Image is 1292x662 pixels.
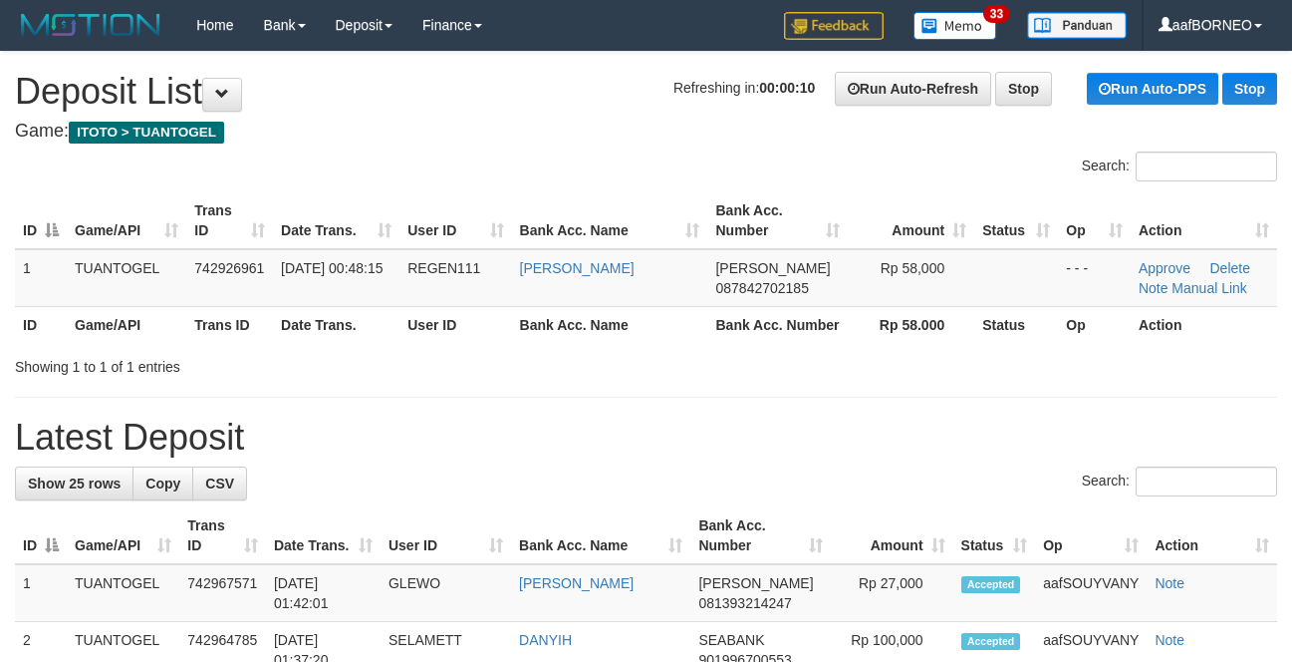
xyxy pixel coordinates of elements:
th: Action: activate to sort column ascending [1131,192,1277,249]
span: Copy [145,476,180,492]
th: Amount: activate to sort column ascending [848,192,974,249]
div: Showing 1 to 1 of 1 entries [15,349,523,377]
img: MOTION_logo.png [15,10,166,40]
a: [PERSON_NAME] [519,575,634,591]
a: Copy [132,467,193,500]
th: Op [1058,306,1131,343]
img: Button%20Memo.svg [913,12,997,40]
span: Accepted [961,633,1021,650]
img: Feedback.jpg [784,12,884,40]
th: Op: activate to sort column ascending [1035,507,1147,564]
span: 742926961 [194,260,264,276]
th: Action: activate to sort column ascending [1147,507,1277,564]
span: Copy 081393214247 to clipboard [698,595,791,611]
input: Search: [1136,467,1277,496]
th: Date Trans.: activate to sort column ascending [266,507,381,564]
a: CSV [192,467,247,500]
strong: 00:00:10 [759,80,815,96]
span: [PERSON_NAME] [698,575,813,591]
input: Search: [1136,152,1277,181]
th: Trans ID: activate to sort column ascending [179,507,266,564]
a: Note [1155,632,1184,648]
th: Bank Acc. Name: activate to sort column ascending [512,192,708,249]
th: Status: activate to sort column ascending [953,507,1036,564]
a: DANYIH [519,632,572,648]
span: 33 [983,5,1010,23]
th: Rp 58.000 [848,306,974,343]
th: Bank Acc. Number: activate to sort column ascending [690,507,831,564]
td: 1 [15,564,67,622]
h1: Latest Deposit [15,418,1277,458]
td: GLEWO [381,564,511,622]
span: [DATE] 00:48:15 [281,260,383,276]
td: Rp 27,000 [831,564,952,622]
td: aafSOUYVANY [1035,564,1147,622]
th: Game/API: activate to sort column ascending [67,192,186,249]
td: - - - [1058,249,1131,307]
a: Show 25 rows [15,467,133,500]
a: Run Auto-DPS [1087,73,1218,105]
th: Date Trans.: activate to sort column ascending [273,192,399,249]
th: Date Trans. [273,306,399,343]
td: 742967571 [179,564,266,622]
img: panduan.png [1027,12,1127,39]
th: Status [974,306,1058,343]
span: Copy 087842702185 to clipboard [715,280,808,296]
th: Op: activate to sort column ascending [1058,192,1131,249]
th: Game/API [67,306,186,343]
td: TUANTOGEL [67,564,179,622]
th: Game/API: activate to sort column ascending [67,507,179,564]
a: Approve [1139,260,1190,276]
th: ID: activate to sort column descending [15,192,67,249]
h4: Game: [15,122,1277,142]
th: Amount: activate to sort column ascending [831,507,952,564]
th: Bank Acc. Number [707,306,847,343]
th: ID [15,306,67,343]
span: ITOTO > TUANTOGEL [69,122,224,144]
span: SEABANK [698,632,764,648]
th: Trans ID: activate to sort column ascending [186,192,273,249]
th: User ID: activate to sort column ascending [399,192,511,249]
span: [PERSON_NAME] [715,260,830,276]
th: Bank Acc. Name: activate to sort column ascending [511,507,690,564]
span: Rp 58,000 [881,260,945,276]
td: TUANTOGEL [67,249,186,307]
span: Accepted [961,576,1021,593]
span: REGEN111 [407,260,480,276]
a: [PERSON_NAME] [520,260,635,276]
a: Note [1139,280,1168,296]
span: Show 25 rows [28,476,121,492]
a: Run Auto-Refresh [835,72,991,106]
td: 1 [15,249,67,307]
h1: Deposit List [15,72,1277,112]
th: User ID [399,306,511,343]
th: Action [1131,306,1277,343]
th: Bank Acc. Name [512,306,708,343]
a: Stop [1222,73,1277,105]
a: Delete [1210,260,1250,276]
th: ID: activate to sort column descending [15,507,67,564]
span: CSV [205,476,234,492]
label: Search: [1082,467,1277,496]
th: Bank Acc. Number: activate to sort column ascending [707,192,847,249]
span: Refreshing in: [673,80,815,96]
label: Search: [1082,152,1277,181]
th: Trans ID [186,306,273,343]
th: User ID: activate to sort column ascending [381,507,511,564]
td: [DATE] 01:42:01 [266,564,381,622]
a: Stop [995,72,1052,106]
a: Note [1155,575,1184,591]
a: Manual Link [1171,280,1247,296]
th: Status: activate to sort column ascending [974,192,1058,249]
